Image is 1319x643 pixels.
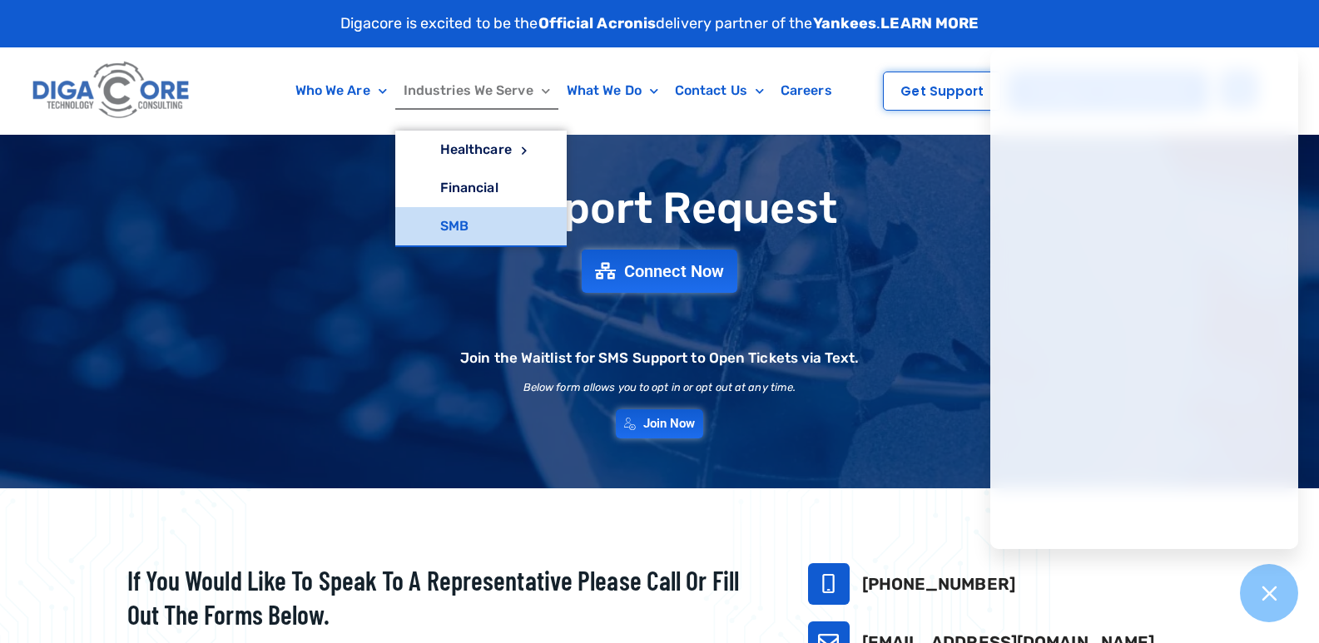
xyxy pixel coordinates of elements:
[862,574,1015,594] a: [PHONE_NUMBER]
[558,72,667,110] a: What We Do
[880,14,979,32] a: LEARN MORE
[340,12,979,35] p: Digacore is excited to be the delivery partner of the .
[127,563,766,632] h2: If you would like to speak to a representative please call or fill out the forms below.
[667,72,772,110] a: Contact Us
[28,56,195,126] img: Digacore logo 1
[523,382,796,393] h2: Below form allows you to opt in or opt out at any time.
[86,185,1234,232] h1: Support Request
[395,169,567,207] a: Financial
[395,131,567,247] ul: Industries We Serve
[395,72,558,110] a: Industries We Serve
[643,418,696,430] span: Join Now
[395,207,567,245] a: SMB
[395,131,567,169] a: Healthcare
[624,263,724,279] span: Connect Now
[883,72,1001,111] a: Get Support
[990,50,1298,549] iframe: Chatgenie Messenger
[808,563,850,605] a: 732-646-5725
[460,351,859,365] h2: Join the Waitlist for SMS Support to Open Tickets via Text.
[582,250,737,293] a: Connect Now
[264,72,864,110] nav: Menu
[287,72,395,110] a: Who We Are
[900,85,984,97] span: Get Support
[813,14,877,32] strong: Yankees
[772,72,840,110] a: Careers
[616,409,704,438] a: Join Now
[538,14,657,32] strong: Official Acronis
